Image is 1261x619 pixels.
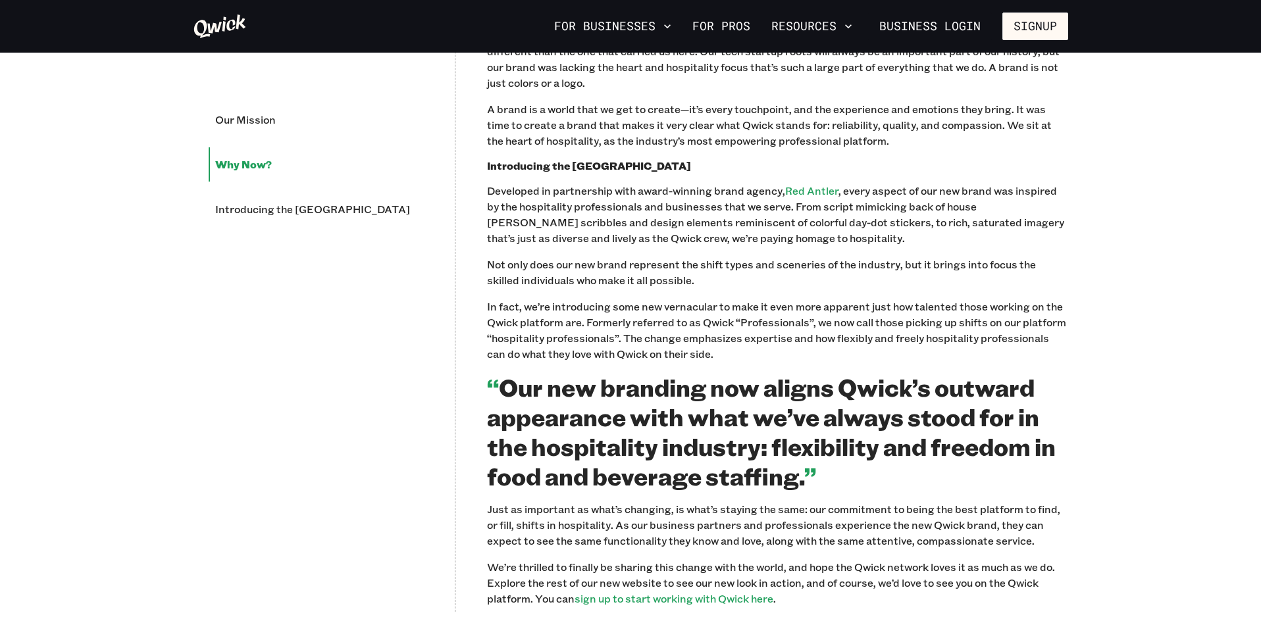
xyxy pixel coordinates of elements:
[575,591,773,605] a: sign up to start working with Qwick here
[785,184,838,197] a: Red Antler
[487,183,1068,246] p: Developed in partnership with award-winning brand agency, , every aspect of our new brand was ins...
[487,559,1068,607] p: We’re thrilled to finally be sharing this change with the world, and hope the Qwick network loves...
[487,299,1068,362] p: In fact, we’re introducing some new vernacular to make it even more apparent just how talented th...
[487,28,1068,91] p: With our rapid growth, it became clear that the brand that’s needed to propel us into the future ...
[804,460,816,492] span: ”
[1002,12,1068,40] button: Signup
[487,501,1068,549] p: ‍Just as important as what’s changing, is what’s staying the same: our commitment to being the be...
[209,192,423,226] li: Introducing the [GEOGRAPHIC_DATA]
[487,257,1068,288] p: Not only does our new brand represent the shift types and sceneries of the industry, but it bring...
[209,103,423,137] li: Our Mission
[687,15,756,37] a: For Pros
[487,101,1068,149] p: A brand is a world that we get to create—it’s every touchpoint, and the experience and emotions t...
[766,15,858,37] button: Resources
[868,12,992,40] a: Business Login
[487,371,1056,492] span: Our new branding now aligns Qwick’s outward appearance with what we’ve always stood for in the ho...
[487,159,691,172] b: Introducing the [GEOGRAPHIC_DATA]
[549,15,677,37] button: For Businesses
[209,147,423,182] li: Why Now?
[487,371,499,403] span: “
